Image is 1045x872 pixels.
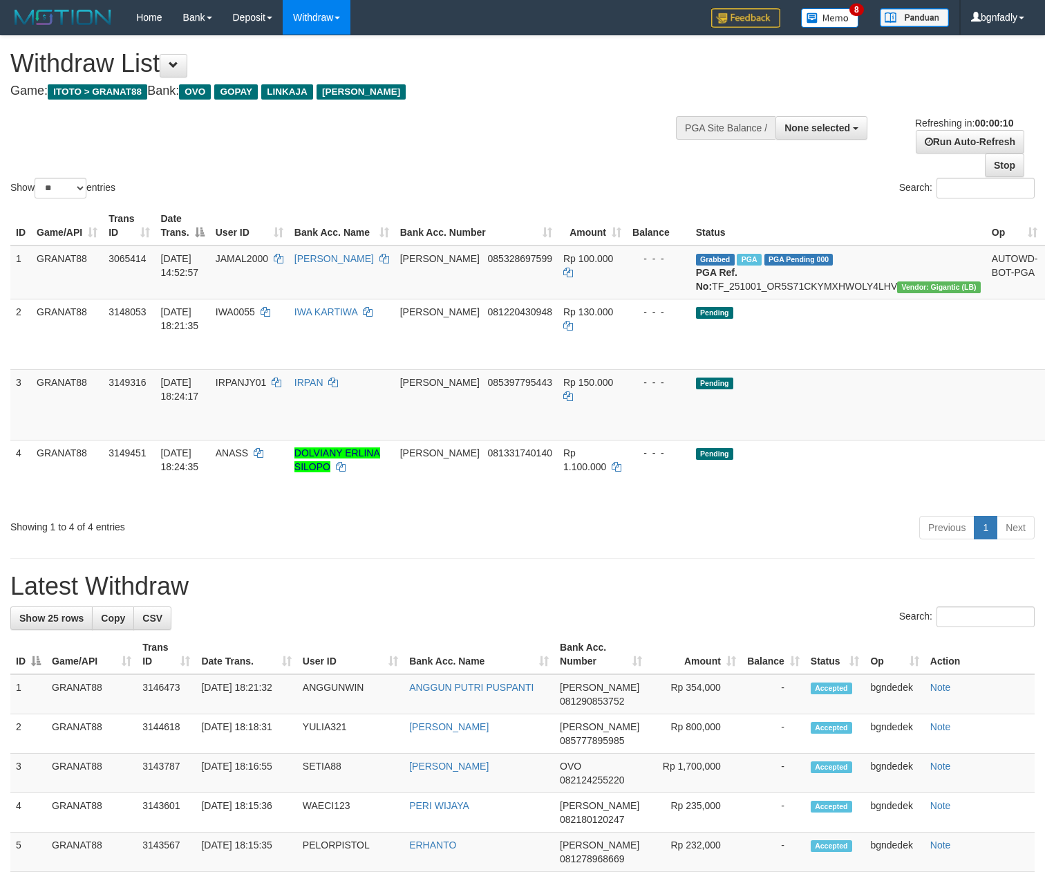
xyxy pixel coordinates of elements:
[317,84,406,100] span: [PERSON_NAME]
[865,754,924,793] td: bgndedek
[10,573,1035,600] h1: Latest Withdraw
[560,761,581,772] span: OVO
[915,118,1013,129] span: Refreshing in:
[560,814,624,825] span: Copy 082180120247 to clipboard
[936,178,1035,198] input: Search:
[811,761,852,773] span: Accepted
[560,839,639,851] span: [PERSON_NAME]
[409,800,469,811] a: PERI WIJAYA
[142,613,162,624] span: CSV
[676,116,775,140] div: PGA Site Balance /
[10,754,46,793] td: 3
[19,613,84,624] span: Show 25 rows
[161,377,199,402] span: [DATE] 18:24:17
[101,613,125,624] span: Copy
[196,754,296,793] td: [DATE] 18:16:55
[986,206,1044,245] th: Op: activate to sort column ascending
[865,714,924,754] td: bgndedek
[137,754,196,793] td: 3143787
[742,635,805,674] th: Balance: activate to sort column ascending
[784,122,850,133] span: None selected
[31,369,103,440] td: GRANAT88
[409,682,534,693] a: ANGGUN PUTRI PUSPANTI
[35,178,86,198] select: Showentries
[690,245,986,299] td: TF_251001_OR5S71CKYMXHWOLY4LHV
[10,369,31,440] td: 3
[216,377,267,388] span: IRPANJY01
[930,761,951,772] a: Note
[648,635,742,674] th: Amount: activate to sort column ascending
[409,761,489,772] a: [PERSON_NAME]
[811,801,852,813] span: Accepted
[742,833,805,872] td: -
[196,635,296,674] th: Date Trans.: activate to sort column ascending
[648,714,742,754] td: Rp 800,000
[294,447,380,472] a: DOLVIANY ERLINA SILOPO
[137,833,196,872] td: 3143567
[400,447,480,458] span: [PERSON_NAME]
[214,84,258,100] span: GOPAY
[811,683,852,694] span: Accepted
[31,206,103,245] th: Game/API: activate to sort column ascending
[109,447,147,458] span: 3149451
[764,254,834,266] span: PGA Pending
[880,8,949,27] img: panduan.png
[975,118,1013,129] strong: 00:00:10
[46,714,137,754] td: GRANAT88
[10,714,46,754] td: 2
[109,253,147,264] span: 3065414
[216,447,248,458] span: ANASS
[919,516,975,539] a: Previous
[930,800,951,811] a: Note
[161,306,199,331] span: [DATE] 18:21:35
[294,306,357,317] a: IWA KARTIWA
[936,606,1035,627] input: Search:
[558,206,627,245] th: Amount: activate to sort column ascending
[563,306,613,317] span: Rp 130.000
[554,635,648,674] th: Bank Acc. Number: activate to sort column ascending
[742,754,805,793] td: -
[648,833,742,872] td: Rp 232,000
[297,635,404,674] th: User ID: activate to sort column ascending
[648,793,742,833] td: Rp 235,000
[696,267,737,292] b: PGA Ref. No:
[696,378,733,389] span: Pending
[627,206,690,245] th: Balance
[742,714,805,754] td: -
[196,714,296,754] td: [DATE] 18:18:31
[632,252,685,266] div: - - -
[742,674,805,714] td: -
[775,116,867,140] button: None selected
[696,307,733,319] span: Pending
[10,50,683,77] h1: Withdraw List
[805,635,865,674] th: Status: activate to sort column ascending
[161,253,199,278] span: [DATE] 14:52:57
[930,682,951,693] a: Note
[648,754,742,793] td: Rp 1,700,000
[297,714,404,754] td: YULIA321
[899,606,1035,627] label: Search:
[488,447,552,458] span: Copy 081331740140 to clipboard
[404,635,554,674] th: Bank Acc. Name: activate to sort column ascending
[10,514,425,534] div: Showing 1 to 4 of 4 entries
[10,793,46,833] td: 4
[409,721,489,732] a: [PERSON_NAME]
[560,853,624,864] span: Copy 081278968669 to clipboard
[560,696,624,707] span: Copy 081290853752 to clipboard
[488,377,552,388] span: Copy 085397795443 to clipboard
[865,674,924,714] td: bgndedek
[560,682,639,693] span: [PERSON_NAME]
[297,833,404,872] td: PELORPISTOL
[31,245,103,299] td: GRANAT88
[865,833,924,872] td: bgndedek
[297,793,404,833] td: WAECI123
[849,3,864,16] span: 8
[289,206,395,245] th: Bank Acc. Name: activate to sort column ascending
[297,754,404,793] td: SETIA88
[865,793,924,833] td: bgndedek
[156,206,210,245] th: Date Trans.: activate to sort column descending
[916,130,1024,154] a: Run Auto-Refresh
[696,254,735,266] span: Grabbed
[930,839,951,851] a: Note
[31,440,103,510] td: GRANAT88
